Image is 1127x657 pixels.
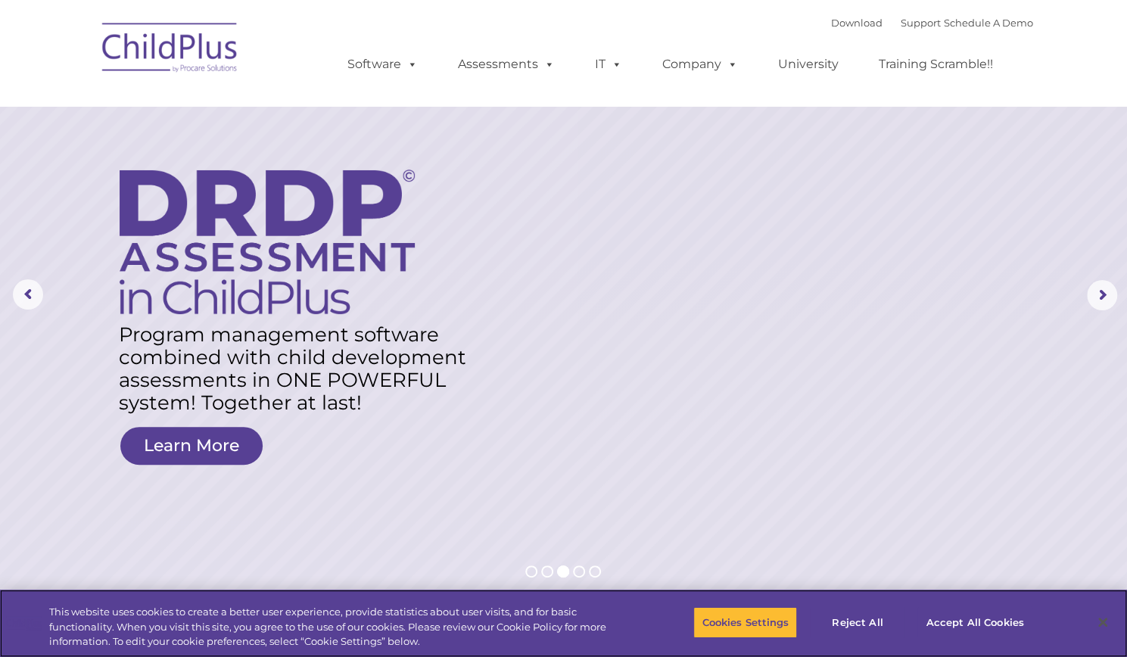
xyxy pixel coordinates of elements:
[49,605,620,649] div: This website uses cookies to create a better user experience, provide statistics about user visit...
[831,17,883,29] a: Download
[210,162,275,173] span: Phone number
[917,606,1032,638] button: Accept All Cookies
[831,17,1033,29] font: |
[1086,606,1119,639] button: Close
[944,17,1033,29] a: Schedule A Demo
[901,17,941,29] a: Support
[810,606,904,638] button: Reject All
[210,100,257,111] span: Last name
[647,49,753,79] a: Company
[332,49,433,79] a: Software
[693,606,797,638] button: Cookies Settings
[580,49,637,79] a: IT
[95,12,246,88] img: ChildPlus by Procare Solutions
[864,49,1008,79] a: Training Scramble!!
[763,49,854,79] a: University
[120,170,415,314] img: DRDP Assessment in ChildPlus
[119,323,480,414] rs-layer: Program management software combined with child development assessments in ONE POWERFUL system! T...
[120,427,263,465] a: Learn More
[443,49,570,79] a: Assessments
